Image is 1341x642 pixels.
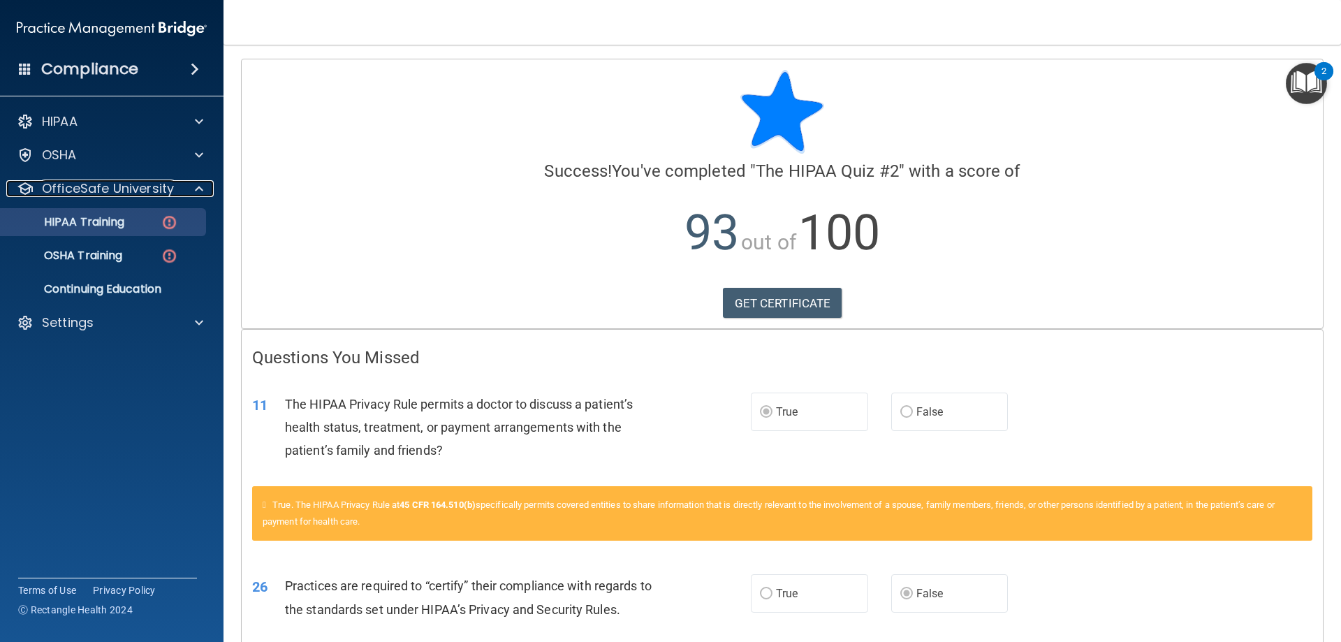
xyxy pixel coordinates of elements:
p: OSHA Training [9,249,122,263]
h4: Questions You Missed [252,349,1312,367]
img: danger-circle.6113f641.png [161,247,178,265]
span: The HIPAA Quiz #2 [756,161,899,181]
h4: Compliance [41,59,138,79]
span: False [916,405,944,418]
span: 11 [252,397,268,414]
span: True. The HIPAA Privacy Rule at specifically permits covered entities to share information that i... [263,499,1275,527]
a: 45 CFR 164.510(b) [400,499,476,510]
span: Success! [544,161,612,181]
a: HIPAA [17,113,203,130]
a: Privacy Policy [93,583,156,597]
p: HIPAA [42,113,78,130]
span: The HIPAA Privacy Rule permits a doctor to discuss a patient’s health status, treatment, or payme... [285,397,633,458]
p: HIPAA Training [9,215,124,229]
span: True [776,587,798,600]
h4: You've completed " " with a score of [252,162,1312,180]
a: OSHA [17,147,203,163]
input: False [900,589,913,599]
span: 26 [252,578,268,595]
iframe: Drift Widget Chat Controller [1271,546,1324,599]
img: blue-star-rounded.9d042014.png [740,70,824,154]
a: Settings [17,314,203,331]
p: Continuing Education [9,282,200,296]
span: False [916,587,944,600]
button: Open Resource Center, 2 new notifications [1286,63,1327,104]
p: Settings [42,314,94,331]
span: 93 [684,204,739,261]
span: Practices are required to “certify” their compliance with regards to the standards set under HIPA... [285,578,652,616]
input: True [760,407,772,418]
a: Terms of Use [18,583,76,597]
a: OfficeSafe University [17,180,203,197]
img: danger-circle.6113f641.png [161,214,178,231]
a: GET CERTIFICATE [723,288,842,319]
input: False [900,407,913,418]
input: True [760,589,772,599]
div: 2 [1321,71,1326,89]
p: OfficeSafe University [42,180,174,197]
span: out of [741,230,796,254]
span: 100 [798,204,880,261]
span: Ⓒ Rectangle Health 2024 [18,603,133,617]
img: PMB logo [17,15,207,43]
span: True [776,405,798,418]
p: OSHA [42,147,77,163]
